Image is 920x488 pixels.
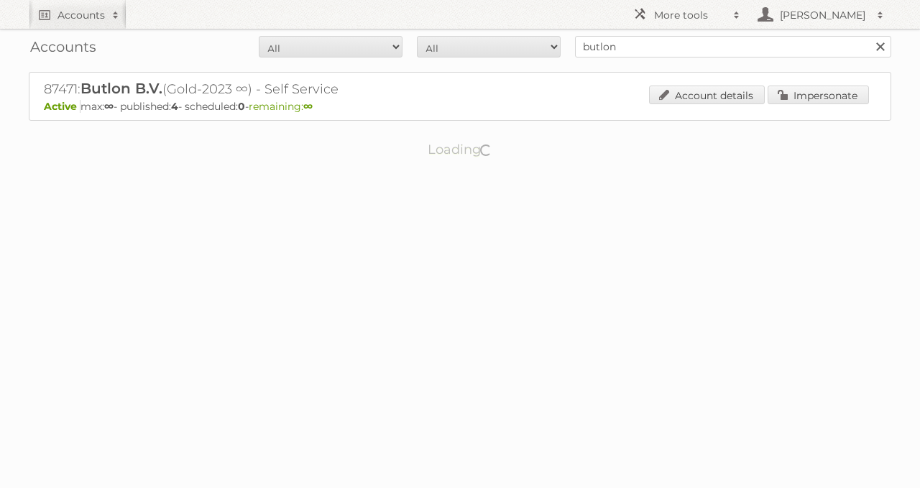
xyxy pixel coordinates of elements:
strong: 4 [171,100,178,113]
span: Active [44,100,80,113]
a: Impersonate [768,86,869,104]
span: remaining: [249,100,313,113]
h2: [PERSON_NAME] [776,8,870,22]
a: Account details [649,86,765,104]
p: Loading [382,135,538,164]
p: max: - published: - scheduled: - [44,100,876,113]
h2: 87471: (Gold-2023 ∞) - Self Service [44,80,547,98]
h2: Accounts [57,8,105,22]
span: Butlon B.V. [80,80,162,97]
strong: ∞ [303,100,313,113]
strong: ∞ [104,100,114,113]
h2: More tools [654,8,726,22]
strong: 0 [238,100,245,113]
